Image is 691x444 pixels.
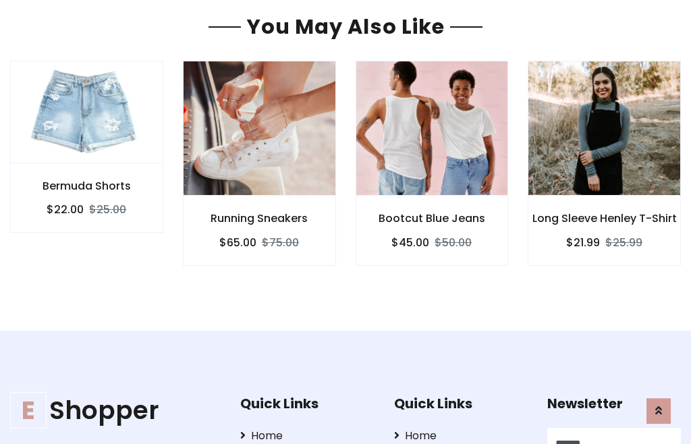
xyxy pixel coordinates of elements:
[394,395,528,412] h5: Quick Links
[528,212,680,225] h6: Long Sleeve Henley T-Shirt
[241,12,450,41] span: You May Also Like
[435,235,472,250] del: $50.00
[10,395,219,426] h1: Shopper
[391,236,429,249] h6: $45.00
[528,61,681,265] a: Long Sleeve Henley T-Shirt $21.99$25.99
[47,203,84,216] h6: $22.00
[356,212,508,225] h6: Bootcut Blue Jeans
[10,392,47,428] span: E
[240,395,374,412] h5: Quick Links
[605,235,642,250] del: $25.99
[240,428,374,444] a: Home
[356,61,509,265] a: Bootcut Blue Jeans $45.00$50.00
[183,61,336,265] a: Running Sneakers $65.00$75.00
[11,179,163,192] h6: Bermuda Shorts
[566,236,600,249] h6: $21.99
[262,235,299,250] del: $75.00
[219,236,256,249] h6: $65.00
[184,212,335,225] h6: Running Sneakers
[10,61,163,233] a: Bermuda Shorts $22.00$25.00
[10,395,219,426] a: EShopper
[394,428,528,444] a: Home
[89,202,126,217] del: $25.00
[547,395,681,412] h5: Newsletter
